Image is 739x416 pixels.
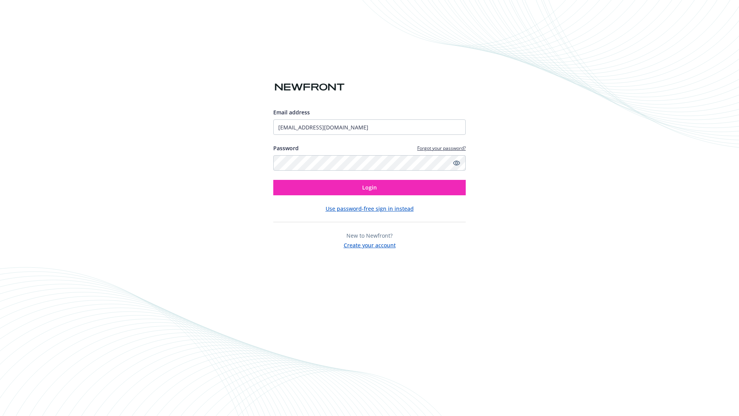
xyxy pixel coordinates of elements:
[273,109,310,116] span: Email address
[346,232,393,239] span: New to Newfront?
[273,180,466,195] button: Login
[452,158,461,168] a: Show password
[273,155,466,171] input: Enter your password
[362,184,377,191] span: Login
[273,144,299,152] label: Password
[417,145,466,151] a: Forgot your password?
[273,119,466,135] input: Enter your email
[273,81,346,94] img: Newfront logo
[344,240,396,249] button: Create your account
[326,205,414,213] button: Use password-free sign in instead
